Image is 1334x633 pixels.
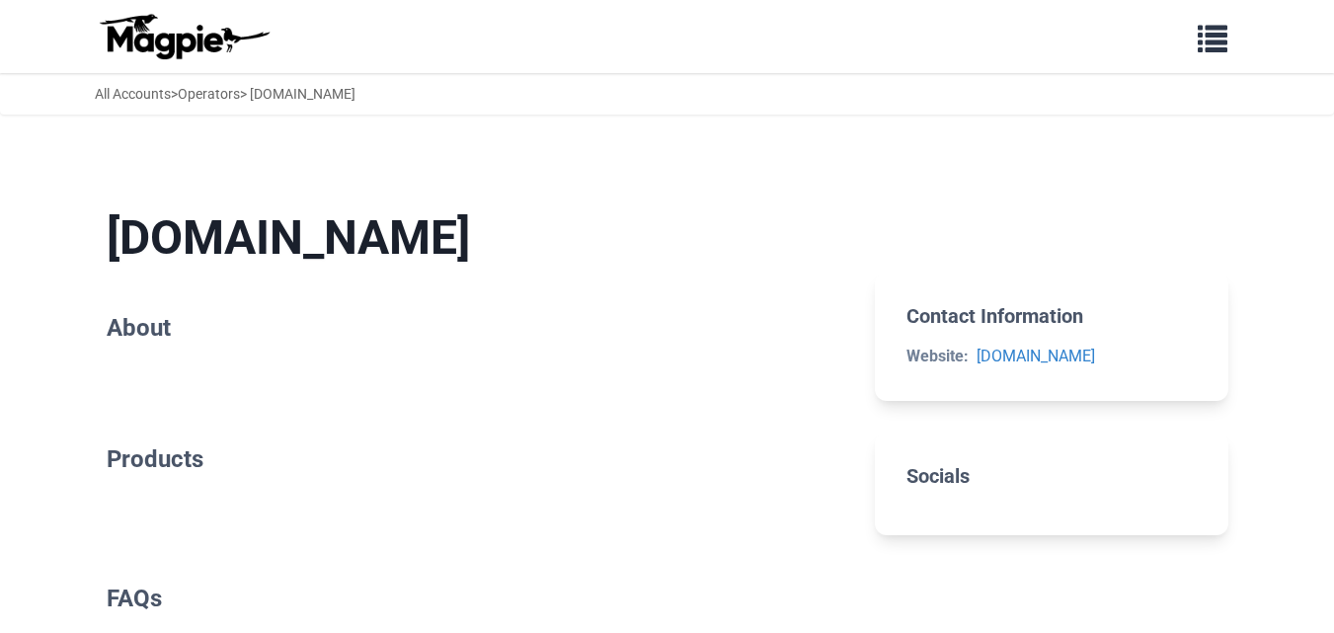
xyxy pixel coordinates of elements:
h1: [DOMAIN_NAME] [107,209,844,267]
h2: Contact Information [906,304,1196,328]
h2: About [107,314,844,343]
div: > > [DOMAIN_NAME] [95,83,355,105]
img: logo-ab69f6fb50320c5b225c76a69d11143b.png [95,13,273,60]
h2: Products [107,445,844,474]
a: Operators [178,86,240,102]
h2: Socials [906,464,1196,488]
h2: FAQs [107,585,844,613]
a: All Accounts [95,86,171,102]
strong: Website: [906,347,969,365]
a: [DOMAIN_NAME] [977,347,1095,365]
